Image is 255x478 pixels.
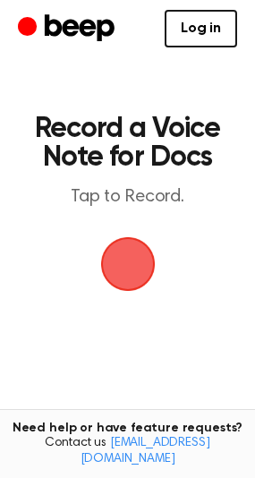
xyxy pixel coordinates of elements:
[18,12,119,47] a: Beep
[165,10,237,47] a: Log in
[32,115,223,172] h1: Record a Voice Note for Docs
[32,186,223,209] p: Tap to Record.
[81,437,210,465] a: [EMAIL_ADDRESS][DOMAIN_NAME]
[11,436,244,467] span: Contact us
[101,237,155,291] img: Beep Logo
